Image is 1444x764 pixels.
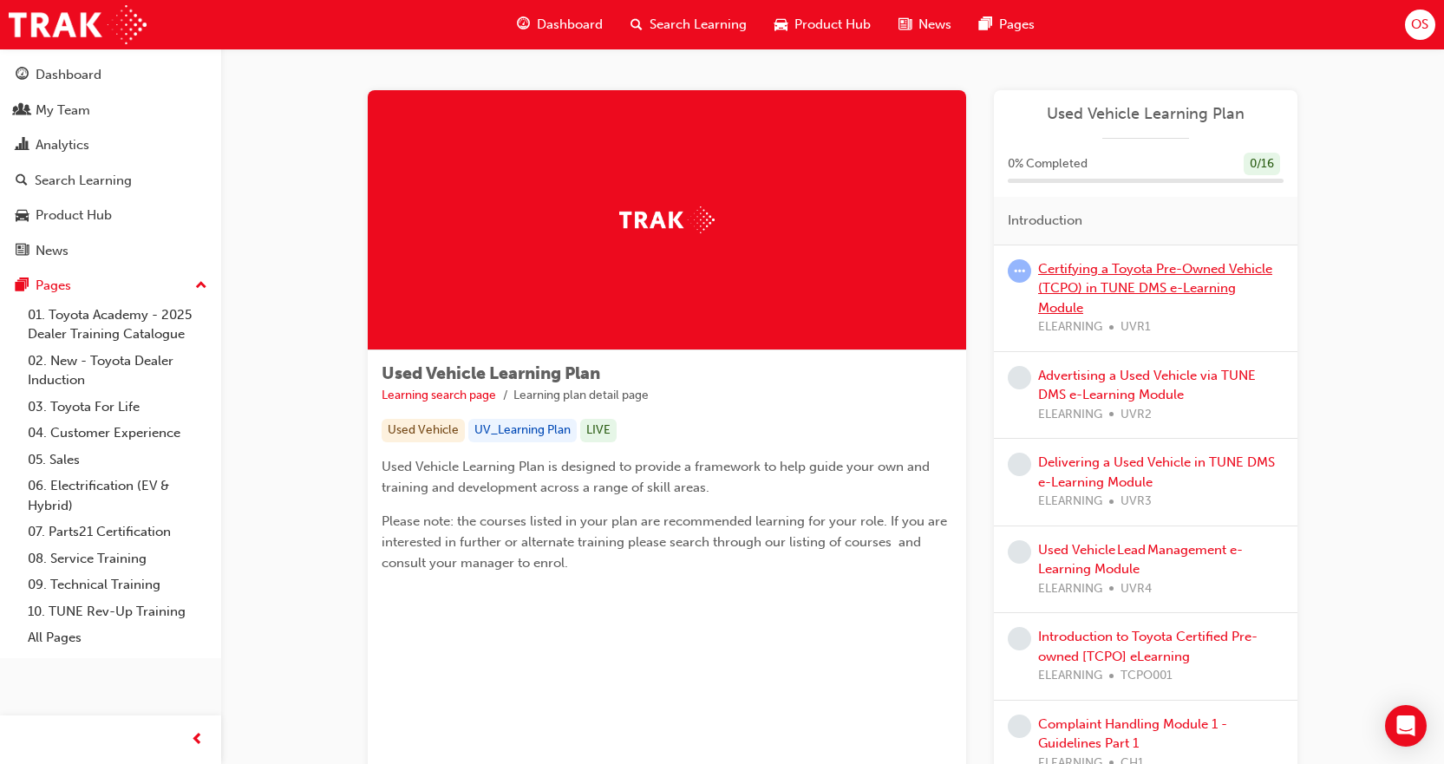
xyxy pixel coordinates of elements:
span: up-icon [195,275,207,297]
span: Please note: the courses listed in your plan are recommended learning for your role. If you are i... [382,513,951,571]
span: Used Vehicle Learning Plan [382,363,600,383]
div: UV_Learning Plan [468,419,577,442]
span: OS [1411,15,1428,35]
div: Search Learning [35,171,132,191]
a: guage-iconDashboard [503,7,617,42]
div: LIVE [580,419,617,442]
a: News [7,235,214,267]
div: 0 / 16 [1244,153,1280,176]
a: Product Hub [7,199,214,232]
a: pages-iconPages [965,7,1049,42]
div: Dashboard [36,65,101,85]
a: 06. Electrification (EV & Hybrid) [21,473,214,519]
span: guage-icon [16,68,29,83]
div: Open Intercom Messenger [1385,705,1427,747]
span: News [918,15,951,35]
a: 10. TUNE Rev-Up Training [21,598,214,625]
span: Product Hub [794,15,871,35]
a: 05. Sales [21,447,214,473]
span: learningRecordVerb_NONE-icon [1008,540,1031,564]
span: Dashboard [537,15,603,35]
a: 04. Customer Experience [21,420,214,447]
div: Product Hub [36,206,112,225]
span: ELEARNING [1038,492,1102,512]
a: 02. New - Toyota Dealer Induction [21,348,214,394]
a: My Team [7,95,214,127]
a: Delivering a Used Vehicle in TUNE DMS e-Learning Module [1038,454,1275,490]
a: 09. Technical Training [21,571,214,598]
span: UVR4 [1121,579,1152,599]
img: Trak [619,206,715,233]
a: Advertising a Used Vehicle via TUNE DMS e-Learning Module [1038,368,1256,403]
a: Introduction to Toyota Certified Pre-owned [TCPO] eLearning [1038,629,1258,664]
a: Learning search page [382,388,496,402]
div: Pages [36,276,71,296]
span: ELEARNING [1038,666,1102,686]
span: Search Learning [650,15,747,35]
span: UVR2 [1121,405,1152,425]
a: 07. Parts21 Certification [21,519,214,545]
a: 01. Toyota Academy - 2025 Dealer Training Catalogue [21,302,214,348]
a: Search Learning [7,165,214,197]
div: Used Vehicle [382,419,465,442]
span: news-icon [16,244,29,259]
span: UVR1 [1121,317,1151,337]
button: Pages [7,270,214,302]
span: search-icon [631,14,643,36]
span: pages-icon [979,14,992,36]
div: Analytics [36,135,89,155]
button: DashboardMy TeamAnalyticsSearch LearningProduct HubNews [7,56,214,270]
a: car-iconProduct Hub [761,7,885,42]
span: prev-icon [191,729,204,751]
a: news-iconNews [885,7,965,42]
a: All Pages [21,624,214,651]
span: learningRecordVerb_NONE-icon [1008,366,1031,389]
a: 08. Service Training [21,545,214,572]
a: 03. Toyota For Life [21,394,214,421]
span: learningRecordVerb_NONE-icon [1008,453,1031,476]
a: Analytics [7,129,214,161]
a: Used Vehicle Lead Management e-Learning Module [1038,542,1243,578]
span: car-icon [774,14,787,36]
span: ELEARNING [1038,317,1102,337]
span: ELEARNING [1038,405,1102,425]
span: learningRecordVerb_NONE-icon [1008,627,1031,650]
span: learningRecordVerb_ATTEMPT-icon [1008,259,1031,283]
span: 0 % Completed [1008,154,1088,174]
span: Introduction [1008,211,1082,231]
span: news-icon [898,14,911,36]
span: TCPO001 [1121,666,1173,686]
a: Complaint Handling Module 1 - Guidelines Part 1 [1038,716,1227,752]
img: Trak [9,5,147,44]
span: pages-icon [16,278,29,294]
a: Used Vehicle Learning Plan [1008,104,1284,124]
div: News [36,241,69,261]
a: search-iconSearch Learning [617,7,761,42]
a: Certifying a Toyota Pre-Owned Vehicle (TCPO) in TUNE DMS e-Learning Module [1038,261,1272,316]
span: guage-icon [517,14,530,36]
span: learningRecordVerb_NONE-icon [1008,715,1031,738]
span: Used Vehicle Learning Plan is designed to provide a framework to help guide your own and training... [382,459,933,495]
span: Pages [999,15,1035,35]
button: OS [1405,10,1435,40]
span: UVR3 [1121,492,1152,512]
div: My Team [36,101,90,121]
span: chart-icon [16,138,29,153]
span: search-icon [16,173,28,189]
span: people-icon [16,103,29,119]
a: Dashboard [7,59,214,91]
li: Learning plan detail page [513,386,649,406]
span: ELEARNING [1038,579,1102,599]
span: car-icon [16,208,29,224]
